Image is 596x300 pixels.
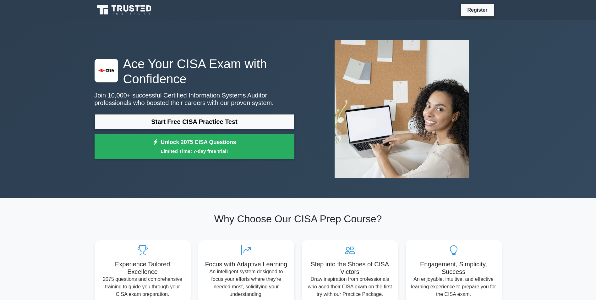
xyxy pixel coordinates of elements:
[411,275,497,298] p: An enjoyable, intuitive, and effective learning experience to prepare you for the CISA exam.
[307,260,393,275] h5: Step into the Shoes of CISA Victors
[203,260,289,268] h5: Focus with Adaptive Learning
[95,134,294,159] a: Unlock 2075 CISA QuestionsLimited Time: 7-day free trial!
[411,260,497,275] h5: Engagement, Simplicity, Success
[100,275,186,298] p: 2075 questions and comprehensive training to guide you through your CISA exam preparation.
[463,6,491,14] a: Register
[95,114,294,129] a: Start Free CISA Practice Test
[100,260,186,275] h5: Experience Tailored Excellence
[95,56,294,86] h1: Ace Your CISA Exam with Confidence
[95,92,294,107] p: Join 10,000+ successful Certified Information Systems Auditor professionals who boosted their car...
[307,275,393,298] p: Draw inspiration from professionals who aced their CISA exam on the first try with our Practice P...
[95,213,502,225] h2: Why Choose Our CISA Prep Course?
[203,268,289,298] p: An intelligent system designed to focus your efforts where they're needed most, solidifying your ...
[102,147,287,155] small: Limited Time: 7-day free trial!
